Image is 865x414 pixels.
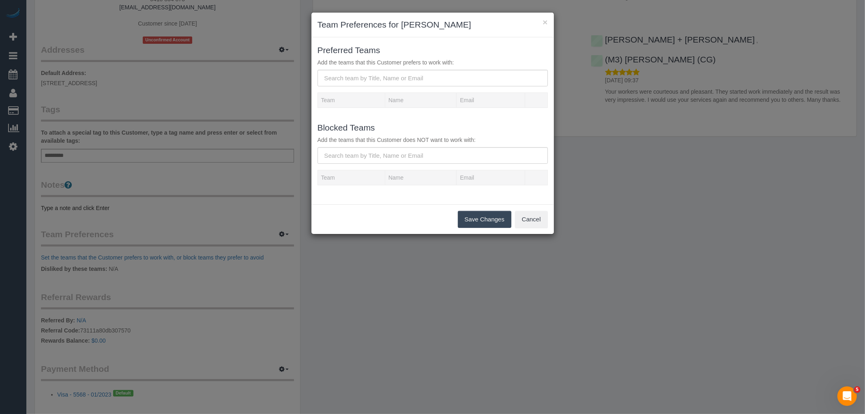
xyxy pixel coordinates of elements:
p: Add the teams that this Customer prefers to work with: [318,58,548,66]
h3: Preferred Teams [318,45,548,55]
button: Save Changes [458,211,511,228]
p: Add the teams that this Customer does NOT want to work with: [318,136,548,144]
input: Search team by Title, Name or Email [318,147,548,164]
th: Name [385,93,457,108]
th: Team [318,93,385,108]
th: Email [457,93,525,108]
th: Email [457,170,525,185]
button: Cancel [515,211,548,228]
button: × [543,18,547,26]
th: Name [385,170,457,185]
h3: Blocked Teams [318,123,548,132]
input: Search team by Title, Name or Email [318,70,548,86]
span: 5 [854,386,861,393]
h3: Team Preferences for [PERSON_NAME] [318,19,548,31]
sui-modal: Team Preferences for Molly Angus [311,13,554,234]
iframe: Intercom live chat [837,386,857,406]
th: Team [318,170,385,185]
